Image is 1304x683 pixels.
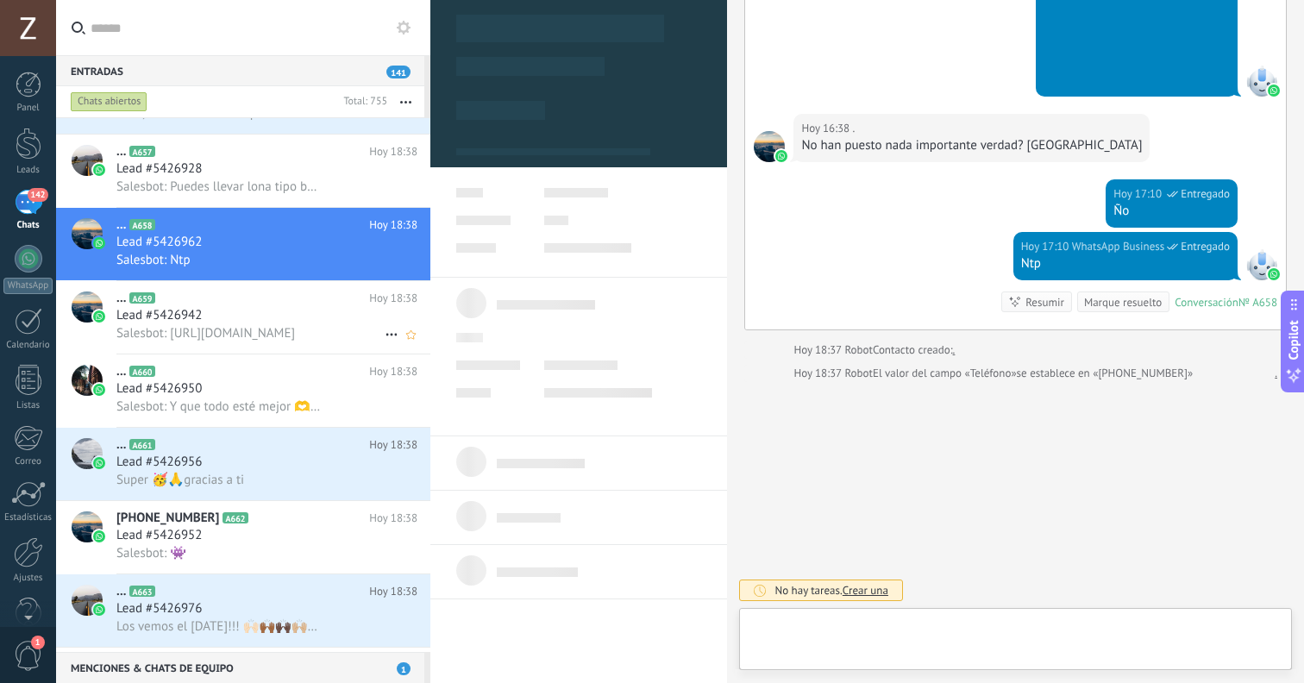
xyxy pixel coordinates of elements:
span: Hoy 18:38 [369,216,417,234]
span: Hoy 18:38 [369,363,417,380]
div: Hoy 18:37 [793,341,844,359]
a: avataricon...A661Hoy 18:38Lead #5426956Super 🥳🙏gracias a ti [56,428,430,500]
span: Super 🥳🙏gracias a ti [116,472,244,488]
span: ... [116,290,126,307]
span: 142 [28,188,47,202]
span: se establece en «[PHONE_NUMBER]» [1017,365,1194,382]
a: avataricon...A663Hoy 18:38Lead #5426976Los vemos el [DATE]!!! 🙌🏻🙌🏾🙌🏿🙌🏼🙌🏿🙌🏻 [56,574,430,647]
div: No hay tareas. [774,583,888,598]
span: Entregado [1181,185,1230,203]
div: Hoy 16:38 [801,120,852,137]
span: A661 [129,439,154,450]
img: waba.svg [1268,268,1280,280]
img: waba.svg [1268,85,1280,97]
button: Más [387,86,424,117]
div: Chats [3,220,53,231]
span: WhatsApp Business [1246,249,1277,280]
div: Resumir [1025,294,1064,310]
span: Hoy 18:38 [369,436,417,454]
span: A659 [129,292,154,304]
span: Entregado [1181,238,1230,255]
span: Lead #5426950 [116,380,202,398]
span: A657 [129,146,154,157]
span: . [852,120,855,137]
span: El valor del campo «Teléfono» [873,365,1017,382]
div: Panel [3,103,53,114]
span: Crear una [843,583,888,598]
img: waba.svg [775,150,787,162]
span: 1 [397,662,411,675]
span: ... [116,583,126,600]
div: WhatsApp [3,278,53,294]
span: Salesbot: [URL][DOMAIN_NAME] [116,325,295,341]
div: Total: 755 [336,93,387,110]
span: [PHONE_NUMBER] [116,510,219,527]
span: Lead #5426976 [116,600,202,617]
img: icon [93,310,105,323]
div: Conversación [1175,295,1238,310]
div: № A658 [1238,295,1277,310]
div: Contacto creado: [873,341,953,359]
div: Hoy 17:10 [1113,185,1164,203]
span: Los vemos el [DATE]!!! 🙌🏻🙌🏾🙌🏿🙌🏼🙌🏿🙌🏻 [116,618,323,635]
div: No han puesto nada importante verdad? [GEOGRAPHIC_DATA] [801,137,1142,154]
span: Lead #5426942 [116,307,202,324]
span: Hoy 18:38 [369,290,417,307]
img: icon [93,530,105,542]
a: avataricon...A659Hoy 18:38Lead #5426942Salesbot: [URL][DOMAIN_NAME] [56,281,430,354]
span: Hoy 18:38 [369,583,417,600]
span: Lead #5426956 [116,454,202,471]
div: Ntp [1021,255,1230,273]
span: ... [116,436,126,454]
span: A660 [129,366,154,377]
span: Salesbot: Ntp [116,252,191,268]
span: A658 [129,219,154,230]
span: 141 [386,66,411,78]
span: WhatsApp Business [1246,66,1277,97]
img: icon [93,604,105,616]
a: avataricon...A660Hoy 18:38Lead #5426950Salesbot: Y que todo esté mejor 🫶🌸 [56,354,430,427]
div: Entradas [56,55,424,86]
div: Estadísticas [3,512,53,523]
span: ... [116,216,126,234]
a: avataricon[PHONE_NUMBER]A662Hoy 18:38Lead #5426952Salesbot: 👾 [56,501,430,573]
div: Chats abiertos [71,91,147,112]
span: Salesbot: 👾 [116,545,186,561]
div: Leads [3,165,53,176]
span: ... [116,143,126,160]
span: . [754,131,785,162]
div: Listas [3,400,53,411]
a: avataricon...A657Hoy 18:38Lead #5426928Salesbot: Puedes llevar lona tipo banner [56,135,430,207]
span: Salesbot: Puedes llevar lona tipo banner [116,179,323,195]
span: Robot [844,366,872,380]
span: Lead #5426952 [116,527,202,544]
span: Copilot [1285,321,1302,360]
span: ... [116,363,126,380]
div: Ño [1113,203,1230,220]
span: WhatsApp Business [1072,238,1165,255]
span: A663 [129,586,154,597]
span: Hoy 18:38 [369,143,417,160]
span: 1 [31,636,45,649]
a: avataricon...A658Hoy 18:38Lead #5426962Salesbot: Ntp [56,208,430,280]
img: icon [93,237,105,249]
span: Salesbot: Y que todo esté mejor 🫶🌸 [116,398,323,415]
div: Menciones & Chats de equipo [56,652,424,683]
span: Hoy 18:38 [369,510,417,527]
div: Calendario [3,340,53,351]
a: . [1275,365,1277,382]
div: Correo [3,456,53,467]
img: icon [93,384,105,396]
div: Marque resuelto [1084,294,1162,310]
span: Lead #5426962 [116,234,202,251]
div: Hoy 17:10 [1021,238,1072,255]
a: . [953,341,956,359]
div: Ajustes [3,573,53,584]
div: Hoy 18:37 [793,365,844,382]
span: Lead #5426928 [116,160,202,178]
img: icon [93,457,105,469]
span: Robot [844,342,872,357]
span: A662 [223,512,248,523]
img: icon [93,164,105,176]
